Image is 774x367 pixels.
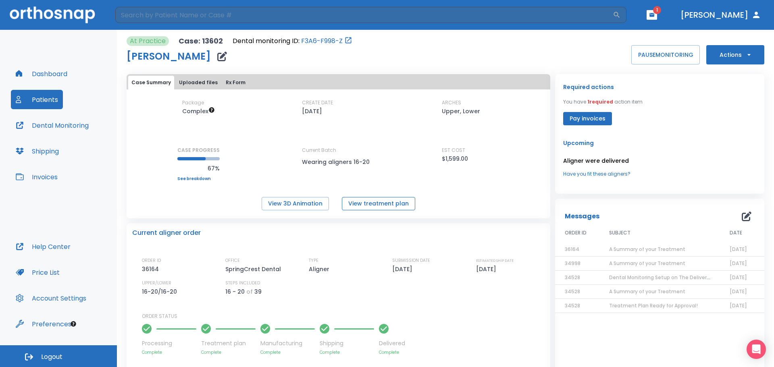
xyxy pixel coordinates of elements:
span: SUBJECT [609,229,630,236]
span: Up to 50 Steps (100 aligners) [182,107,215,115]
p: Complete [260,349,315,355]
p: Delivered [379,339,405,348]
p: Manufacturing [260,339,315,348]
p: [DATE] [476,264,499,274]
button: Rx Form [223,76,249,89]
span: [DATE] [730,246,747,253]
a: Have you fit these aligners? [563,170,756,178]
span: 34528 [565,302,580,309]
p: Upper, Lower [442,106,480,116]
a: Dental Monitoring [11,116,94,135]
p: Case: 13602 [179,36,223,46]
span: A Summary of your Treatment [609,260,685,267]
p: CREATE DATE [302,99,333,106]
p: Aligner were delivered [563,156,756,166]
p: ARCHES [442,99,461,106]
p: 39 [254,287,262,297]
p: Wearing aligners 16-20 [302,157,375,167]
p: Complete [201,349,256,355]
p: ESTIMATED SHIP DATE [476,257,514,264]
p: 16 - 20 [225,287,245,297]
div: Tooltip anchor [70,320,77,328]
button: Patients [11,90,63,109]
button: Help Center [11,237,75,256]
span: 34528 [565,288,580,295]
button: PAUSEMONITORING [631,45,700,64]
p: Aligner [309,264,332,274]
p: STEPS INCLUDED [225,280,260,287]
span: Dental Monitoring Setup on The Delivery Day [609,274,720,281]
p: Current Batch [302,147,375,154]
div: Open patient in dental monitoring portal [233,36,352,46]
p: [DATE] [392,264,415,274]
p: ORDER STATUS [142,313,545,320]
span: A Summary of your Treatment [609,246,685,253]
span: DATE [730,229,742,236]
p: Complete [379,349,405,355]
p: 67% [177,164,220,173]
input: Search by Patient Name or Case # [115,7,613,23]
button: Price List [11,263,64,282]
p: Required actions [563,82,614,92]
p: TYPE [309,257,318,264]
button: [PERSON_NAME] [677,8,764,22]
p: 16-20/16-20 [142,287,180,297]
p: OFFICE [225,257,240,264]
p: ORDER ID [142,257,161,264]
span: ORDER ID [565,229,587,236]
span: 1 [653,6,661,14]
span: 36164 [565,246,579,253]
p: Package [182,99,204,106]
button: Shipping [11,141,64,161]
button: Dashboard [11,64,72,83]
p: At Practice [130,36,166,46]
p: Complete [320,349,374,355]
span: [DATE] [730,274,747,281]
p: EST COST [442,147,465,154]
span: 34528 [565,274,580,281]
p: $1,599.00 [442,154,468,164]
p: SpringCrest Dental [225,264,284,274]
p: Processing [142,339,196,348]
p: Treatment plan [201,339,256,348]
div: tabs [128,76,549,89]
span: Logout [41,352,62,361]
p: SUBMISSION DATE [392,257,430,264]
p: Dental monitoring ID: [233,36,300,46]
img: Orthosnap [10,6,95,23]
span: [DATE] [730,288,747,295]
p: UPPER/LOWER [142,280,171,287]
span: Treatment Plan Ready for Approval! [609,302,698,309]
button: Actions [706,45,764,64]
span: 34998 [565,260,580,267]
p: of [246,287,253,297]
button: View 3D Animation [262,197,329,210]
p: Shipping [320,339,374,348]
a: See breakdown [177,176,220,181]
p: Current aligner order [132,228,201,238]
h1: [PERSON_NAME] [127,52,211,61]
span: A Summary of your Treatment [609,288,685,295]
p: Messages [565,211,599,221]
span: [DATE] [730,302,747,309]
button: Account Settings [11,288,91,308]
a: F3A6-F998-Z [301,36,343,46]
span: 1 required [587,98,613,105]
p: You have action item [563,98,643,106]
p: [DATE] [302,106,322,116]
p: Upcoming [563,138,756,148]
button: Uploaded files [176,76,221,89]
button: Invoices [11,167,62,187]
button: Pay invoices [563,112,612,125]
button: Preferences [11,314,76,334]
span: [DATE] [730,260,747,267]
p: CASE PROGRESS [177,147,220,154]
